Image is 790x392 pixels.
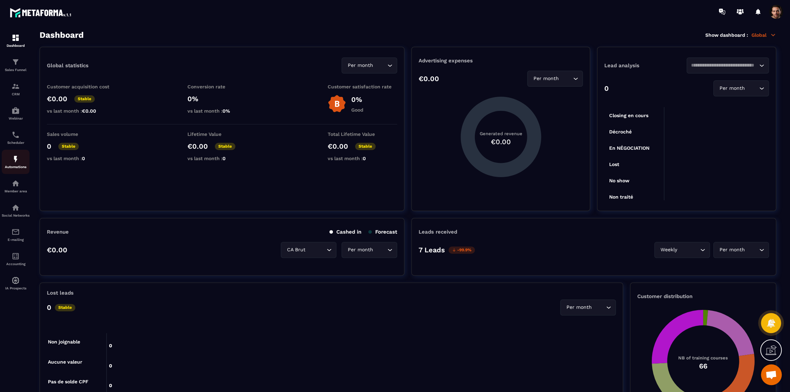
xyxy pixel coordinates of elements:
input: Search for option [691,62,757,69]
p: Show dashboard : [705,32,748,38]
p: Total Lifetime Value [328,131,397,137]
p: Lifetime Value [187,131,257,137]
span: Weekly [659,246,679,254]
p: vs last month : [47,156,116,161]
img: automations [11,179,20,188]
input: Search for option [375,62,386,69]
p: Forecast [368,229,397,235]
p: Global statistics [47,62,89,69]
img: scheduler [11,131,20,139]
span: 0 [222,156,226,161]
input: Search for option [593,304,604,311]
span: Per month [346,62,375,69]
a: emailemailE-mailing [2,223,30,247]
h3: Dashboard [40,30,84,40]
a: social-networksocial-networkSocial Networks [2,198,30,223]
input: Search for option [746,85,757,92]
p: Sales volume [47,131,116,137]
p: 7 Leads [419,246,445,254]
a: schedulerschedulerScheduler [2,125,30,150]
a: automationsautomationsMember area [2,174,30,198]
p: €0.00 [47,246,67,254]
p: €0.00 [47,95,67,103]
img: formation [11,82,20,90]
p: Revenue [47,229,69,235]
span: Per month [346,246,375,254]
p: €0.00 [187,142,208,150]
p: €0.00 [419,75,439,83]
p: E-mailing [2,238,30,242]
img: logo [10,6,72,19]
span: CA Brut [285,246,307,254]
span: 0 [82,156,85,161]
p: Stable [74,95,95,103]
span: 0% [222,108,230,114]
p: 0 [604,84,609,93]
p: Lost leads [47,290,74,296]
p: Leads received [419,229,457,235]
span: 0 [363,156,366,161]
a: formationformationSales Funnel [2,53,30,77]
p: Cashed in [329,229,361,235]
p: Scheduler [2,141,30,145]
p: Sales Funnel [2,68,30,72]
img: formation [11,58,20,66]
p: -99.9% [448,246,475,254]
span: Per month [718,246,746,254]
a: Mở cuộc trò chuyện [761,364,782,385]
p: Member area [2,189,30,193]
input: Search for option [746,246,757,254]
p: 0 [47,142,51,150]
img: automations [11,155,20,163]
div: Search for option [654,242,710,258]
tspan: Pas de solde CPF [48,379,89,384]
p: Automations [2,165,30,169]
tspan: Non traité [609,194,633,200]
p: Webinar [2,116,30,120]
img: email [11,228,20,236]
p: IA Prospects [2,286,30,290]
p: Global [751,32,776,38]
input: Search for option [375,246,386,254]
p: Stable [215,143,235,150]
tspan: Non joignable [48,339,80,345]
div: Search for option [560,299,616,315]
tspan: Lost [609,162,619,167]
p: vs last month : [47,108,116,114]
p: Stable [355,143,376,150]
div: Search for option [281,242,336,258]
p: Dashboard [2,44,30,47]
p: Stable [55,304,75,311]
tspan: Closing en cours [609,113,648,119]
tspan: Décroché [609,129,631,134]
a: formationformationDashboard [2,28,30,53]
input: Search for option [307,246,325,254]
a: formationformationCRM [2,77,30,101]
p: Conversion rate [187,84,257,89]
p: Customer acquisition cost [47,84,116,89]
tspan: Aucune valeur [48,359,82,364]
tspan: En NÉGOCIATION [609,145,649,151]
img: formation [11,34,20,42]
div: Search for option [713,242,769,258]
p: vs last month : [187,108,257,114]
img: automations [11,276,20,285]
p: Lead analysis [604,62,687,69]
p: Customer distribution [637,293,769,299]
p: Stable [58,143,79,150]
a: automationsautomationsAutomations [2,150,30,174]
p: Advertising expenses [419,58,583,64]
a: automationsautomationsWebinar [2,101,30,125]
a: accountantaccountantAccounting [2,247,30,271]
p: €0.00 [328,142,348,150]
span: Per month [718,85,746,92]
p: Social Networks [2,214,30,217]
div: Search for option [687,58,769,73]
div: Search for option [342,58,397,73]
input: Search for option [679,246,698,254]
p: CRM [2,92,30,96]
img: social-network [11,203,20,212]
p: Accounting [2,262,30,266]
p: Customer satisfaction rate [328,84,397,89]
span: Per month [565,304,593,311]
